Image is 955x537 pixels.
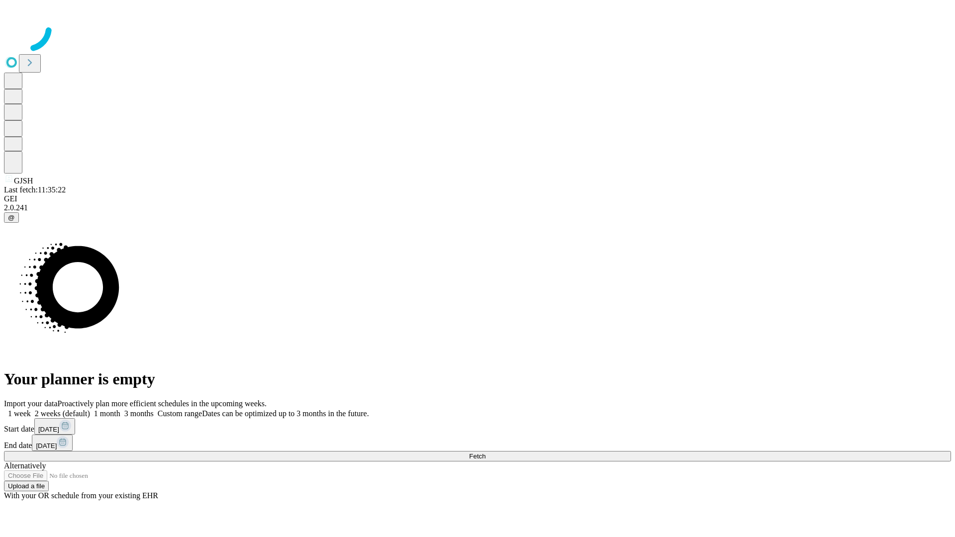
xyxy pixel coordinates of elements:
[14,177,33,185] span: GJSH
[58,399,267,408] span: Proactively plan more efficient schedules in the upcoming weeks.
[4,451,951,461] button: Fetch
[32,435,73,451] button: [DATE]
[124,409,154,418] span: 3 months
[36,442,57,449] span: [DATE]
[8,409,31,418] span: 1 week
[4,194,951,203] div: GEI
[4,461,46,470] span: Alternatively
[202,409,369,418] span: Dates can be optimized up to 3 months in the future.
[94,409,120,418] span: 1 month
[4,212,19,223] button: @
[4,370,951,388] h1: Your planner is empty
[8,214,15,221] span: @
[158,409,202,418] span: Custom range
[38,426,59,433] span: [DATE]
[4,203,951,212] div: 2.0.241
[469,452,485,460] span: Fetch
[4,185,66,194] span: Last fetch: 11:35:22
[4,435,951,451] div: End date
[35,409,90,418] span: 2 weeks (default)
[4,491,158,500] span: With your OR schedule from your existing EHR
[4,399,58,408] span: Import your data
[4,418,951,435] div: Start date
[34,418,75,435] button: [DATE]
[4,481,49,491] button: Upload a file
